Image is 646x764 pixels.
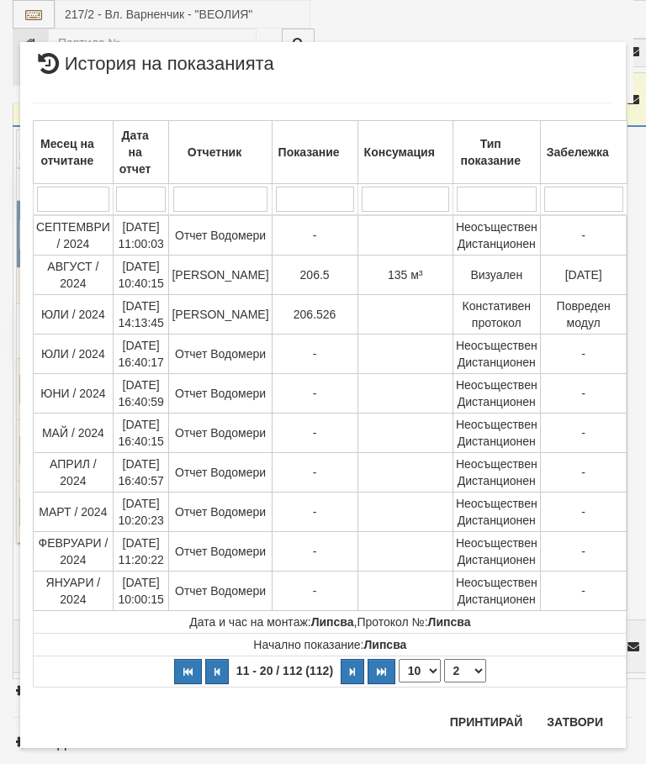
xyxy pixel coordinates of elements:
[313,347,317,361] span: -
[313,426,317,440] span: -
[34,572,114,611] td: ЯНУАРИ / 2024
[40,137,94,167] b: Месец на отчитане
[33,55,274,86] span: История на показанията
[428,615,471,629] strong: Липсва
[313,466,317,479] span: -
[300,268,330,282] span: 206.5
[169,453,272,493] td: Отчет Водомери
[313,584,317,598] span: -
[453,532,540,572] td: Неосъществен Дистанционен
[453,374,540,414] td: Неосъществен Дистанционен
[169,215,272,256] td: Отчет Водомери
[34,532,114,572] td: ФЕВРУАРИ / 2024
[364,145,435,159] b: Консумация
[557,299,611,329] span: Повреден модул
[113,374,169,414] td: [DATE] 16:40:59
[357,121,453,184] th: Консумация: No sort applied, activate to apply an ascending sort
[453,414,540,453] td: Неосъществен Дистанционен
[174,659,202,684] button: Първа страница
[453,453,540,493] td: Неосъществен Дистанционен
[453,295,540,335] td: Констативен протокол
[363,638,406,651] strong: Липсва
[311,615,354,629] strong: Липсва
[113,453,169,493] td: [DATE] 16:40:57
[453,493,540,532] td: Неосъществен Дистанционен
[444,659,486,682] select: Страница номер
[34,453,114,493] td: АПРИЛ / 2024
[537,709,613,735] button: Затвори
[440,709,532,735] button: Принтирай
[34,414,114,453] td: МАЙ / 2024
[34,295,114,335] td: ЮЛИ / 2024
[113,414,169,453] td: [DATE] 16:40:15
[453,256,540,295] td: Визуален
[113,256,169,295] td: [DATE] 10:40:15
[169,572,272,611] td: Отчет Водомери
[581,584,585,598] span: -
[272,121,357,184] th: Показание: No sort applied, activate to apply an ascending sort
[453,121,540,184] th: Тип показание: No sort applied, activate to apply an ascending sort
[34,335,114,374] td: ЮЛИ / 2024
[169,295,272,335] td: [PERSON_NAME]
[399,659,441,682] select: Брой редове на страница
[232,664,337,677] span: 11 - 20 / 112 (112)
[581,505,585,519] span: -
[581,387,585,400] span: -
[313,229,317,242] span: -
[581,426,585,440] span: -
[169,493,272,532] td: Отчет Водомери
[453,335,540,374] td: Неосъществен Дистанционен
[189,615,353,629] span: Дата и час на монтаж:
[453,215,540,256] td: Неосъществен Дистанционен
[540,121,627,184] th: Забележка: No sort applied, activate to apply an ascending sort
[113,493,169,532] td: [DATE] 10:20:23
[169,335,272,374] td: Отчет Водомери
[461,137,521,167] b: Тип показание
[581,347,585,361] span: -
[113,532,169,572] td: [DATE] 11:20:22
[34,493,114,532] td: МАРТ / 2024
[205,659,229,684] button: Предишна страница
[188,145,241,159] b: Отчетник
[341,659,364,684] button: Следваща страница
[313,505,317,519] span: -
[169,121,272,184] th: Отчетник: No sort applied, activate to apply an ascending sort
[581,229,585,242] span: -
[313,387,317,400] span: -
[547,145,609,159] b: Забележка
[113,572,169,611] td: [DATE] 10:00:15
[34,374,114,414] td: ЮНИ / 2024
[565,268,602,282] span: [DATE]
[581,545,585,558] span: -
[253,638,406,651] span: Начално показание:
[169,374,272,414] td: Отчет Водомери
[34,215,114,256] td: СЕПТЕМВРИ / 2024
[581,466,585,479] span: -
[169,532,272,572] td: Отчет Водомери
[113,215,169,256] td: [DATE] 11:00:03
[113,295,169,335] td: [DATE] 14:13:45
[113,335,169,374] td: [DATE] 16:40:17
[388,268,423,282] span: 135 м³
[119,129,151,176] b: Дата на отчет
[169,414,272,453] td: Отчет Водомери
[169,256,272,295] td: [PERSON_NAME]
[278,145,340,159] b: Показание
[357,615,470,629] span: Протокол №:
[34,611,627,634] td: ,
[453,572,540,611] td: Неосъществен Дистанционен
[294,308,336,321] span: 206.526
[313,545,317,558] span: -
[368,659,395,684] button: Последна страница
[113,121,169,184] th: Дата на отчет: No sort applied, activate to apply an ascending sort
[34,121,114,184] th: Месец на отчитане: No sort applied, activate to apply an ascending sort
[34,256,114,295] td: АВГУСТ / 2024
